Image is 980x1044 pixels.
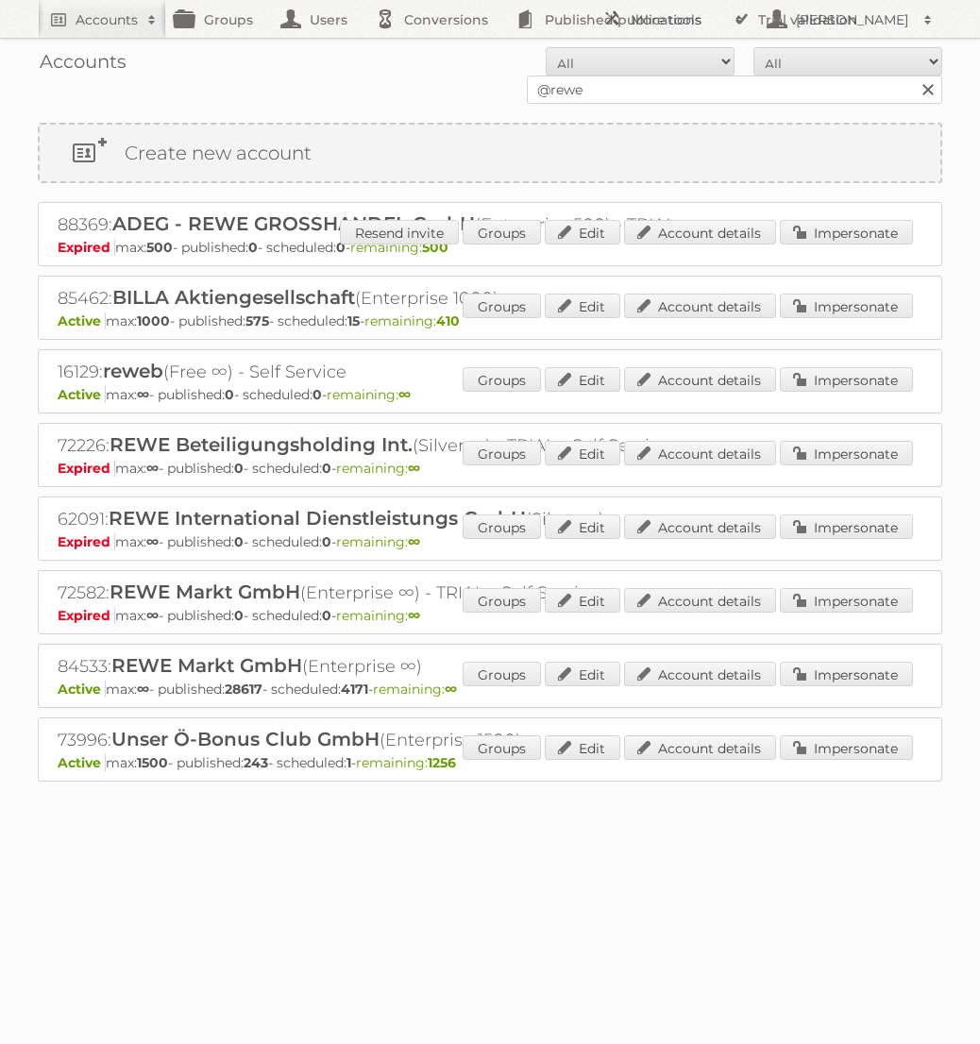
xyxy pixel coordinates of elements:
strong: 0 [225,386,234,403]
strong: ∞ [137,386,149,403]
span: remaining: [364,312,460,329]
span: REWE International Dienstleistungs GmbH [109,507,526,530]
strong: 1 [346,754,351,771]
span: Expired [58,460,115,477]
a: Edit [545,735,620,760]
a: Account details [624,735,776,760]
span: Expired [58,239,115,256]
strong: 1000 [137,312,170,329]
a: Impersonate [780,588,913,613]
strong: 0 [234,533,244,550]
strong: ∞ [137,681,149,698]
h2: 84533: (Enterprise ∞) [58,654,718,679]
h2: 72226: (Silver ∞) - TRIAL - Self Service [58,433,718,458]
a: Account details [624,514,776,539]
a: Impersonate [780,367,913,392]
h2: [PERSON_NAME] [791,10,914,29]
strong: ∞ [408,533,420,550]
a: Impersonate [780,735,913,760]
span: remaining: [336,607,420,624]
a: Groups [463,220,541,244]
strong: ∞ [146,460,159,477]
p: max: - published: - scheduled: - [58,533,922,550]
h2: 62091: (Silver ∞) [58,507,718,531]
h2: 85462: (Enterprise 1000) [58,286,718,311]
p: max: - published: - scheduled: - [58,312,922,329]
strong: ∞ [408,607,420,624]
strong: 243 [244,754,268,771]
a: Groups [463,735,541,760]
a: Account details [624,588,776,613]
a: Groups [463,662,541,686]
strong: 500 [146,239,173,256]
span: remaining: [373,681,457,698]
a: Edit [545,220,620,244]
strong: 28617 [225,681,262,698]
a: Groups [463,294,541,318]
strong: 0 [336,239,346,256]
strong: 1256 [428,754,456,771]
span: remaining: [336,533,420,550]
a: Account details [624,441,776,465]
h2: 72582: (Enterprise ∞) - TRIAL - Self Service [58,581,718,605]
a: Create new account [40,125,940,181]
span: remaining: [327,386,411,403]
a: Account details [624,662,776,686]
a: Impersonate [780,441,913,465]
a: Impersonate [780,220,913,244]
a: Account details [624,220,776,244]
a: Account details [624,294,776,318]
span: Expired [58,533,115,550]
strong: ∞ [146,607,159,624]
p: max: - published: - scheduled: - [58,239,922,256]
strong: 15 [347,312,360,329]
a: Groups [463,367,541,392]
strong: 0 [248,239,258,256]
span: REWE Beteiligungsholding Int. [110,433,413,456]
a: Groups [463,441,541,465]
a: Resend invite [340,220,459,244]
span: Unser Ö-Bonus Club GmbH [111,728,380,750]
strong: 410 [436,312,460,329]
a: Edit [545,367,620,392]
strong: 0 [322,460,331,477]
strong: 1500 [137,754,168,771]
strong: 0 [234,460,244,477]
a: Edit [545,662,620,686]
strong: ∞ [398,386,411,403]
a: Account details [624,367,776,392]
strong: 0 [322,607,331,624]
strong: 0 [322,533,331,550]
span: remaining: [356,754,456,771]
a: Impersonate [780,294,913,318]
a: Edit [545,294,620,318]
p: max: - published: - scheduled: - [58,754,922,771]
a: Impersonate [780,662,913,686]
p: max: - published: - scheduled: - [58,681,922,698]
span: Active [58,312,106,329]
span: ADEG - REWE GROSSHANDEL GmbH [112,212,475,235]
span: REWE Markt GmbH [111,654,302,677]
h2: 73996: (Enterprise 1500) [58,728,718,752]
p: max: - published: - scheduled: - [58,386,922,403]
span: Active [58,386,106,403]
p: max: - published: - scheduled: - [58,460,922,477]
span: Active [58,681,106,698]
a: Edit [545,588,620,613]
strong: ∞ [445,681,457,698]
span: BILLA Aktiengesellschaft [112,286,355,309]
strong: 4171 [341,681,368,698]
strong: 0 [234,607,244,624]
span: Expired [58,607,115,624]
strong: 575 [245,312,269,329]
h2: Accounts [76,10,138,29]
h2: 16129: (Free ∞) - Self Service [58,360,718,384]
span: reweb [103,360,163,382]
strong: ∞ [408,460,420,477]
h2: More tools [631,10,725,29]
a: Edit [545,514,620,539]
span: remaining: [336,460,420,477]
span: REWE Markt GmbH [110,581,300,603]
h2: 88369: (Enterprise 500) - TRIAL [58,212,718,237]
a: Groups [463,588,541,613]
